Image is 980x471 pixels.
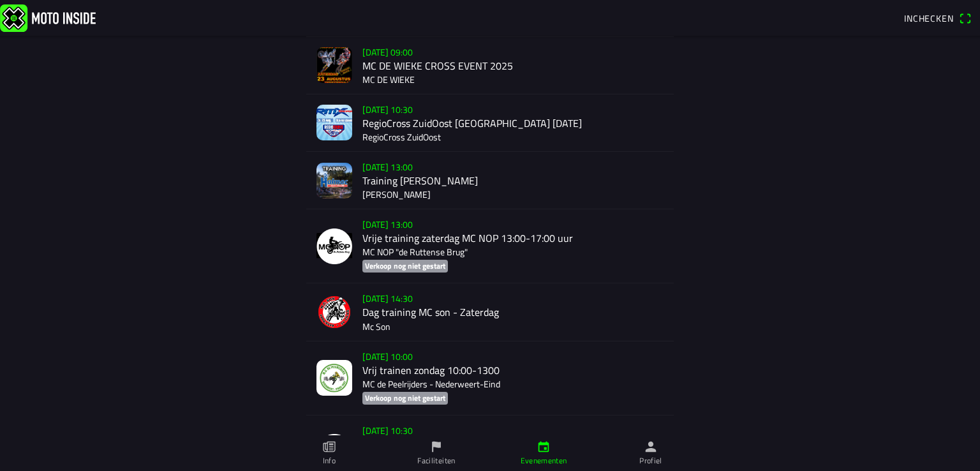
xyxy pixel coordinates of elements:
img: N3lxsS6Zhak3ei5Q5MtyPEvjHqMuKUUTBqHB2i4g.png [316,163,352,198]
img: sfRBxcGZmvZ0K6QUyq9TbY0sbKJYVDoKWVN9jkDZ.png [316,294,352,330]
img: CumXQZzcdmhWnmEhYrXpuWmwL1CF3yfMHlVlZmKJ.jpg [316,105,352,140]
a: [DATE] 10:00Vrij trainen zondag 10:00-1300MC de Peelrijders - Nederweert-EindVerkoop nog niet ges... [306,341,674,415]
a: [DATE] 09:00MC DE WIEKE CROSS EVENT 2025MC DE WIEKE [306,37,674,94]
ion-icon: flag [429,440,443,454]
a: [DATE] 13:00Vrije training zaterdag MC NOP 13:00-17:00 uurMC NOP "de Ruttense Brug"Verkoop nog ni... [306,209,674,283]
img: t7fnKicc1oua0hfKMZR76Q8JJTtnBpYf91yRQPdg.jpg [316,47,352,83]
ion-icon: person [644,440,658,454]
ion-label: Faciliteiten [417,455,455,467]
a: [DATE] 13:00Training [PERSON_NAME][PERSON_NAME] [306,152,674,209]
ion-label: Profiel [639,455,662,467]
img: DAGMfCiumiWAS6GidGCAXcb94wwW9PL1UtxMmSTd.jpg [316,360,352,396]
ion-label: Evenementen [521,455,567,467]
span: Inchecken [904,11,954,25]
img: NjdwpvkGicnr6oC83998ZTDUeXJJ29cK9cmzxz8K.png [316,228,352,264]
ion-icon: calendar [537,440,551,454]
a: [DATE] 14:30Dag training MC son - ZaterdagMc Son [306,283,674,341]
a: [DATE] 10:30RegioCross ZuidOost [GEOGRAPHIC_DATA] [DATE]RegioCross ZuidOost [306,94,674,152]
img: NjdwpvkGicnr6oC83998ZTDUeXJJ29cK9cmzxz8K.png [316,434,352,470]
a: Incheckenqr scanner [898,7,977,29]
ion-label: Info [323,455,336,467]
ion-icon: paper [322,440,336,454]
